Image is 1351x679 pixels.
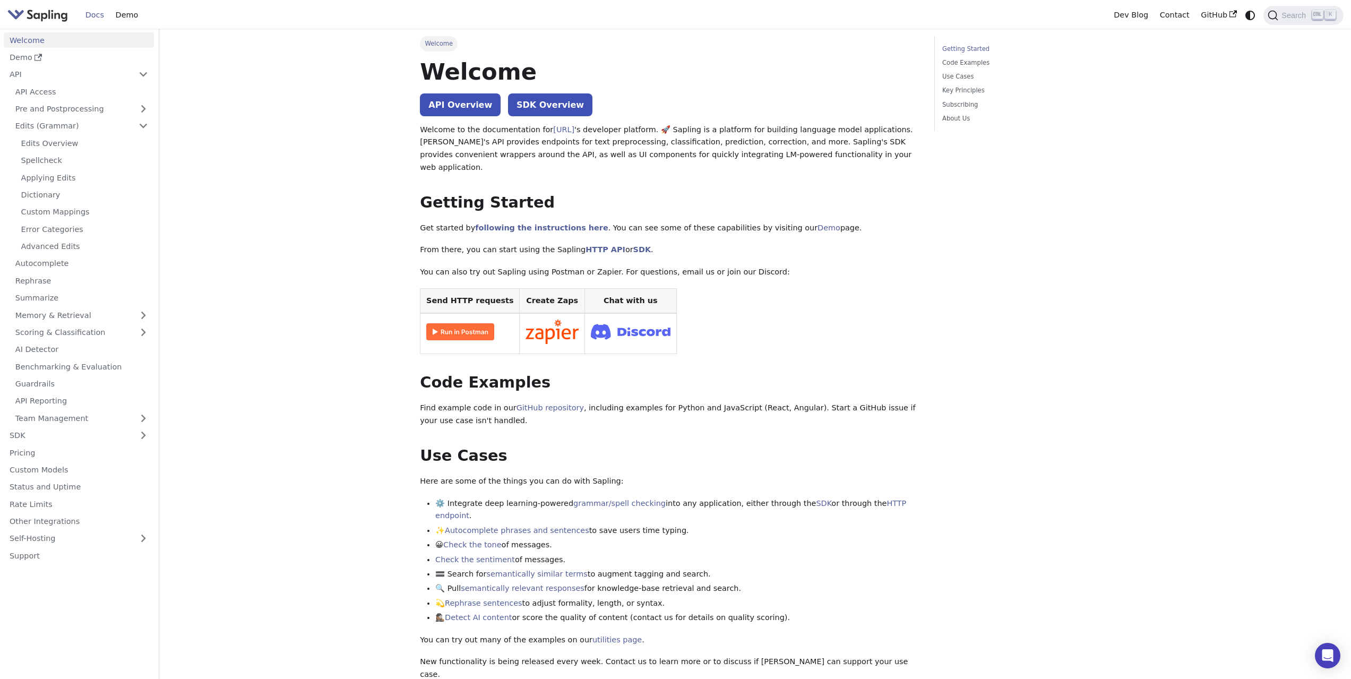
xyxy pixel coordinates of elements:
a: Rephrase [10,273,154,288]
a: Use Cases [942,72,1086,82]
a: AI Detector [10,342,154,357]
a: SDK Overview [508,93,592,116]
li: ⚙️ Integrate deep learning-powered into any application, either through the or through the . [435,497,919,523]
h2: Code Examples [420,373,919,392]
li: 💫 to adjust formality, length, or syntax. [435,597,919,610]
img: Connect in Zapier [526,320,579,344]
a: Detect AI content [445,613,512,622]
a: [URL] [553,125,574,134]
a: SDK [633,245,651,254]
th: Send HTTP requests [420,288,520,313]
button: Collapse sidebar category 'API' [133,67,154,82]
a: Autocomplete [10,256,154,271]
img: Join Discord [591,321,670,342]
p: You can try out many of the examples on our . [420,634,919,647]
a: Memory & Retrieval [10,307,154,323]
a: SDK [4,428,133,443]
a: Dev Blog [1108,7,1154,23]
button: Expand sidebar category 'SDK' [133,428,154,443]
a: Demo [818,224,840,232]
button: Switch between dark and light mode (currently system mode) [1243,7,1258,23]
p: Here are some of the things you can do with Sapling: [420,475,919,488]
p: Welcome to the documentation for 's developer platform. 🚀 Sapling is a platform for building lang... [420,124,919,174]
a: Benchmarking & Evaluation [10,359,154,374]
a: grammar/spell checking [573,499,666,508]
a: semantically similar terms [486,570,587,578]
a: Check the sentiment [435,555,515,564]
a: Support [4,548,154,563]
nav: Breadcrumbs [420,36,919,51]
a: Self-Hosting [4,531,154,546]
th: Create Zaps [520,288,585,313]
li: 🟰 Search for to augment tagging and search. [435,568,919,581]
a: Status and Uptime [4,479,154,495]
a: Custom Mappings [15,204,154,220]
kbd: K [1325,10,1336,20]
a: Demo [4,50,154,65]
a: Scoring & Classification [10,325,154,340]
li: 🕵🏽‍♀️ or score the quality of content (contact us for details on quality scoring). [435,612,919,624]
a: following the instructions here [475,224,608,232]
span: Welcome [420,36,458,51]
a: Code Examples [942,58,1086,68]
a: Custom Models [4,462,154,478]
button: Search (Ctrl+K) [1263,6,1343,25]
a: Advanced Edits [15,239,154,254]
a: HTTP API [586,245,625,254]
a: Check the tone [443,540,501,549]
a: Sapling.ai [7,7,72,23]
span: Search [1278,11,1312,20]
a: Summarize [10,290,154,306]
p: You can also try out Sapling using Postman or Zapier. For questions, email us or join our Discord: [420,266,919,279]
a: SDK [816,499,831,508]
li: ✨ to save users time typing. [435,525,919,537]
a: Getting Started [942,44,1086,54]
a: GitHub [1195,7,1242,23]
h1: Welcome [420,57,919,86]
a: Contact [1154,7,1195,23]
p: From there, you can start using the Sapling or . [420,244,919,256]
a: API Reporting [10,393,154,409]
a: Guardrails [10,376,154,392]
a: Subscribing [942,100,1086,110]
a: Spellcheck [15,153,154,168]
a: About Us [942,114,1086,124]
a: API [4,67,133,82]
a: Rate Limits [4,496,154,512]
div: Open Intercom Messenger [1315,643,1340,668]
h2: Use Cases [420,446,919,466]
li: 😀 of messages. [435,539,919,552]
a: Welcome [4,32,154,48]
a: Pre and Postprocessing [10,101,154,117]
a: Edits Overview [15,135,154,151]
li: 🔍 Pull for knowledge-base retrieval and search. [435,582,919,595]
a: Applying Edits [15,170,154,185]
a: Docs [80,7,110,23]
p: Find example code in our , including examples for Python and JavaScript (React, Angular). Start a... [420,402,919,427]
a: Dictionary [15,187,154,203]
a: Pricing [4,445,154,460]
p: Get started by . You can see some of these capabilities by visiting our page. [420,222,919,235]
a: Key Principles [942,85,1086,96]
a: Edits (Grammar) [10,118,154,134]
li: of messages. [435,554,919,566]
img: Sapling.ai [7,7,68,23]
a: Error Categories [15,221,154,237]
th: Chat with us [584,288,676,313]
img: Run in Postman [426,323,494,340]
a: GitHub repository [517,403,584,412]
a: Demo [110,7,144,23]
a: Rephrase sentences [445,599,522,607]
a: API Overview [420,93,501,116]
h2: Getting Started [420,193,919,212]
a: Autocomplete phrases and sentences [445,526,589,535]
a: API Access [10,84,154,99]
a: utilities page [592,635,642,644]
a: semantically relevant responses [461,584,584,592]
a: Other Integrations [4,514,154,529]
a: Team Management [10,410,154,426]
